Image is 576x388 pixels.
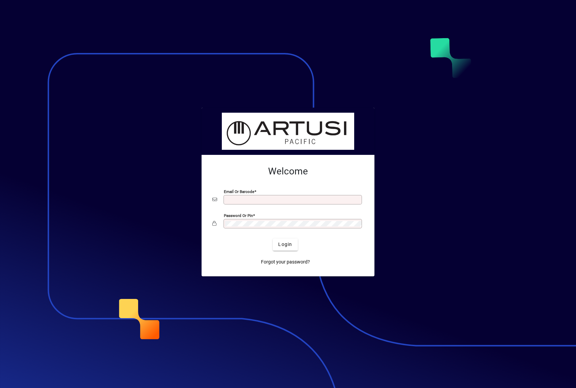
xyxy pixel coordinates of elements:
[273,239,297,251] button: Login
[258,256,313,268] a: Forgot your password?
[278,241,292,248] span: Login
[224,213,253,218] mat-label: Password or Pin
[224,189,254,194] mat-label: Email or Barcode
[212,166,364,177] h2: Welcome
[261,258,310,266] span: Forgot your password?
